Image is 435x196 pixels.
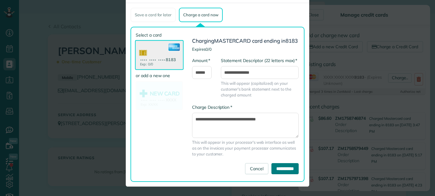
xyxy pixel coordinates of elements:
[136,73,183,79] label: or add a new one
[214,37,251,44] span: MASTERCARD
[245,163,268,174] a: Cancel
[192,57,210,64] label: Amount
[221,80,298,98] span: This will appear (capitalized) on your customer's bank statement next to the charged amount
[179,8,222,22] div: Charge a card now
[192,38,299,44] h3: Charging card ending in
[136,32,183,38] label: Select a card
[192,104,232,110] label: Charge Description
[286,37,298,44] span: 8183
[221,57,297,64] label: Statement Descriptor (22 letters max)
[192,47,299,51] h4: Expires
[130,8,176,22] div: Save a card for later
[192,139,299,157] span: This will appear in your processor's web interface as well as on the invoices your payment proces...
[206,47,212,52] span: 0/0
